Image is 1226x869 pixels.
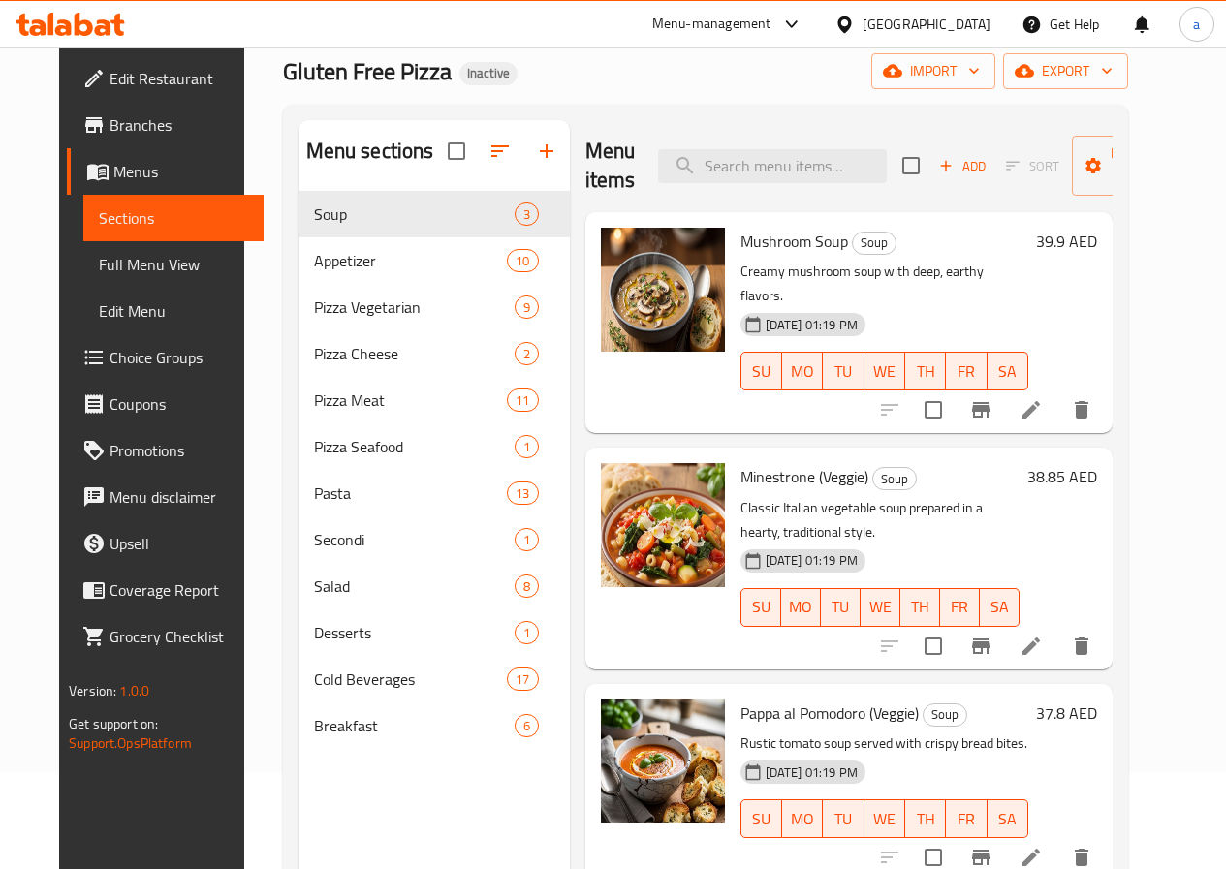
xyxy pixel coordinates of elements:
[314,481,508,505] span: Pasta
[871,53,995,89] button: import
[508,252,537,270] span: 10
[585,137,636,195] h2: Menu items
[67,613,264,660] a: Grocery Checklist
[740,731,1028,756] p: Rustic tomato soup served with crispy bread bites.
[954,357,979,386] span: FR
[314,388,508,412] span: Pizza Meat
[995,357,1021,386] span: SA
[83,288,264,334] a: Edit Menu
[110,485,248,509] span: Menu disclaimer
[1020,635,1043,658] a: Edit menu item
[905,799,946,838] button: TH
[936,155,989,177] span: Add
[314,342,515,365] span: Pizza Cheese
[740,698,919,728] span: Pappa al Pomodoro (Veggie)
[993,151,1072,181] span: Select section first
[758,316,865,334] span: [DATE] 01:19 PM
[887,59,980,83] span: import
[516,345,538,363] span: 2
[1058,387,1105,433] button: delete
[913,357,938,386] span: TH
[299,237,570,284] div: Appetizer10
[1020,398,1043,421] a: Edit menu item
[515,202,539,226] div: items
[515,714,539,737] div: items
[601,699,725,823] img: Pappa al Pomodoro (Veggie)
[749,593,773,621] span: SU
[988,799,1028,838] button: SA
[110,578,248,602] span: Coverage Report
[946,799,987,838] button: FR
[740,352,782,390] button: SU
[740,260,1028,308] p: Creamy mushroom soup with deep, earthy flavors.
[1087,141,1186,190] span: Manage items
[508,484,537,503] span: 13
[283,49,452,93] span: Gluten Free Pizza
[69,730,192,756] a: Support.OpsPlatform
[459,65,518,81] span: Inactive
[508,391,537,410] span: 11
[831,357,856,386] span: TU
[891,145,931,186] span: Select section
[314,295,515,319] span: Pizza Vegetarian
[790,357,815,386] span: MO
[523,128,570,174] button: Add section
[652,13,771,36] div: Menu-management
[507,667,538,691] div: items
[299,470,570,516] div: Pasta13
[516,531,538,549] span: 1
[781,588,821,627] button: MO
[110,67,248,90] span: Edit Restaurant
[516,298,538,317] span: 9
[601,463,725,587] img: Minestrone (Veggie)
[110,439,248,462] span: Promotions
[913,805,938,833] span: TH
[99,206,248,230] span: Sections
[740,799,782,838] button: SU
[306,137,434,166] h2: Menu sections
[923,703,967,727] div: Soup
[299,183,570,757] nav: Menu sections
[823,352,864,390] button: TU
[988,593,1012,621] span: SA
[99,253,248,276] span: Full Menu View
[299,284,570,330] div: Pizza Vegetarian9
[782,352,823,390] button: MO
[299,423,570,470] div: Pizza Seafood1
[459,62,518,85] div: Inactive
[1019,59,1113,83] span: export
[900,588,940,627] button: TH
[758,551,865,570] span: [DATE] 01:19 PM
[1072,136,1202,196] button: Manage items
[69,678,116,703] span: Version:
[516,624,538,642] span: 1
[872,467,917,490] div: Soup
[110,392,248,416] span: Coupons
[314,621,515,644] span: Desserts
[749,805,774,833] span: SU
[872,805,897,833] span: WE
[436,131,477,171] span: Select all sections
[1036,228,1097,255] h6: 39.9 AED
[988,352,1028,390] button: SA
[958,623,1004,669] button: Branch-specific-item
[821,588,861,627] button: TU
[314,714,515,737] div: Breakfast
[110,113,248,137] span: Branches
[299,563,570,609] div: Salad8
[823,799,864,838] button: TU
[905,352,946,390] button: TH
[99,299,248,323] span: Edit Menu
[515,342,539,365] div: items
[314,435,515,458] span: Pizza Seafood
[749,357,774,386] span: SU
[873,468,916,490] span: Soup
[980,588,1020,627] button: SA
[299,330,570,377] div: Pizza Cheese2
[948,593,972,621] span: FR
[740,588,781,627] button: SU
[110,346,248,369] span: Choice Groups
[908,593,932,621] span: TH
[83,195,264,241] a: Sections
[790,805,815,833] span: MO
